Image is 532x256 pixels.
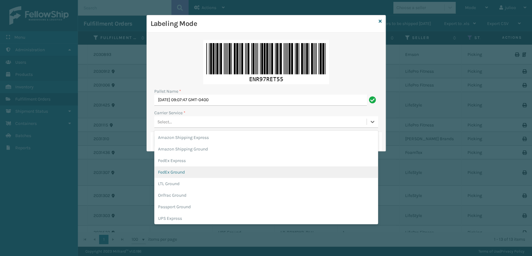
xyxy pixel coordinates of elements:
label: Pallet Name [154,88,181,95]
div: FedEx Ground [154,166,378,178]
div: Amazon Shipping Ground [154,143,378,155]
div: Amazon Shipping Express [154,132,378,143]
div: LTL Ground [154,178,378,190]
div: Select... [157,119,172,125]
div: Passport Ground [154,201,378,213]
div: OnTrac Ground [154,190,378,201]
div: UPS Express [154,213,378,224]
div: FedEx Express [154,155,378,166]
img: +99aRbAAAABklEQVQDAN0Rb4EHYgezAAAAAElFTkSuQmCC [203,40,329,84]
h3: Labeling Mode [151,19,376,28]
label: Carrier Service [154,110,185,116]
